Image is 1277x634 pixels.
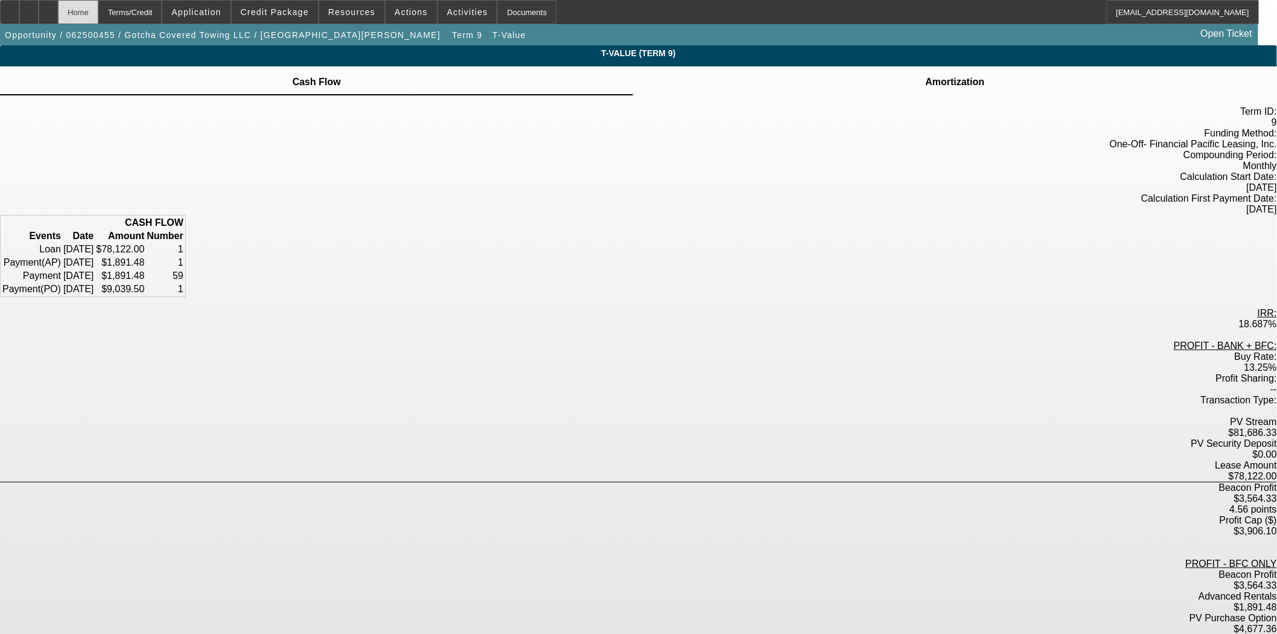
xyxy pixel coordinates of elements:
span: Actions [395,7,428,17]
span: Credit Package [241,7,309,17]
td: Payment [2,283,62,295]
td: [DATE] [63,243,94,255]
button: Activities [438,1,497,24]
td: [DATE] [63,270,94,282]
td: [DATE] [63,283,94,295]
td: Amortization [925,77,986,88]
td: Loan [2,243,62,255]
button: Resources [319,1,384,24]
button: Actions [386,1,437,24]
span: - Financial Pacific Leasing, Inc. [1144,139,1277,149]
button: Term 9 [448,24,487,46]
label: $4,677.36 [1234,624,1277,634]
td: Cash Flow [292,77,342,88]
span: Activities [447,7,488,17]
td: $1,891.48 [95,270,145,282]
a: Open Ticket [1196,24,1257,44]
span: Resources [328,7,375,17]
span: T-Value [492,30,526,40]
button: Application [162,1,230,24]
td: $1,891.48 [95,257,145,269]
span: Term 9 [452,30,482,40]
th: Date [63,230,94,242]
td: $9,039.50 [95,283,145,295]
th: Number [146,230,183,242]
span: Application [171,7,221,17]
td: $78,122.00 [95,243,145,255]
span: (AP) [42,257,61,267]
th: CASH FLOW [2,217,184,229]
label: $78,122.00 [1229,471,1277,481]
th: Amount [95,230,145,242]
label: $0.00 [1253,449,1277,459]
td: 1 [146,257,183,269]
span: (PO) [40,284,61,294]
td: Payment [2,270,62,282]
th: Events [2,230,62,242]
td: Payment [2,257,62,269]
label: $1,891.48 [1234,602,1277,612]
td: [DATE] [63,257,94,269]
td: 59 [146,270,183,282]
button: T-Value [489,24,529,46]
td: 1 [146,243,183,255]
button: Credit Package [232,1,318,24]
td: 1 [146,283,183,295]
span: T-Value (Term 9) [9,48,1268,58]
span: Opportunity / 062500455 / Gotcha Covered Towing LLC / [GEOGRAPHIC_DATA][PERSON_NAME] [5,30,441,40]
